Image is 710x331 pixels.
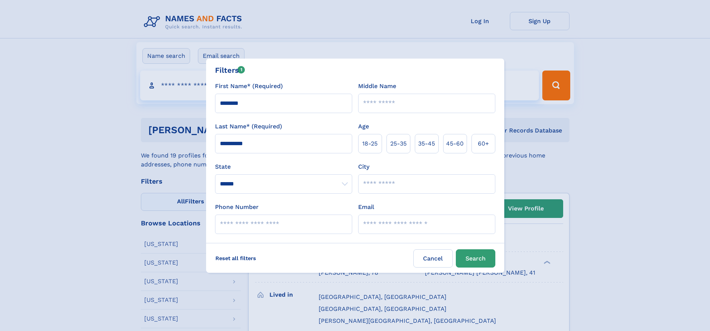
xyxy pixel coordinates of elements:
label: Cancel [413,249,453,268]
div: Filters [215,65,245,76]
span: 35‑45 [418,139,435,148]
label: City [358,162,369,171]
label: First Name* (Required) [215,82,283,91]
span: 60+ [478,139,489,148]
label: Middle Name [358,82,396,91]
label: Age [358,122,369,131]
button: Search [456,249,495,268]
span: 18‑25 [362,139,378,148]
label: Email [358,203,374,212]
label: Reset all filters [211,249,261,267]
span: 45‑60 [446,139,464,148]
label: Phone Number [215,203,259,212]
span: 25‑35 [390,139,407,148]
label: Last Name* (Required) [215,122,282,131]
label: State [215,162,352,171]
